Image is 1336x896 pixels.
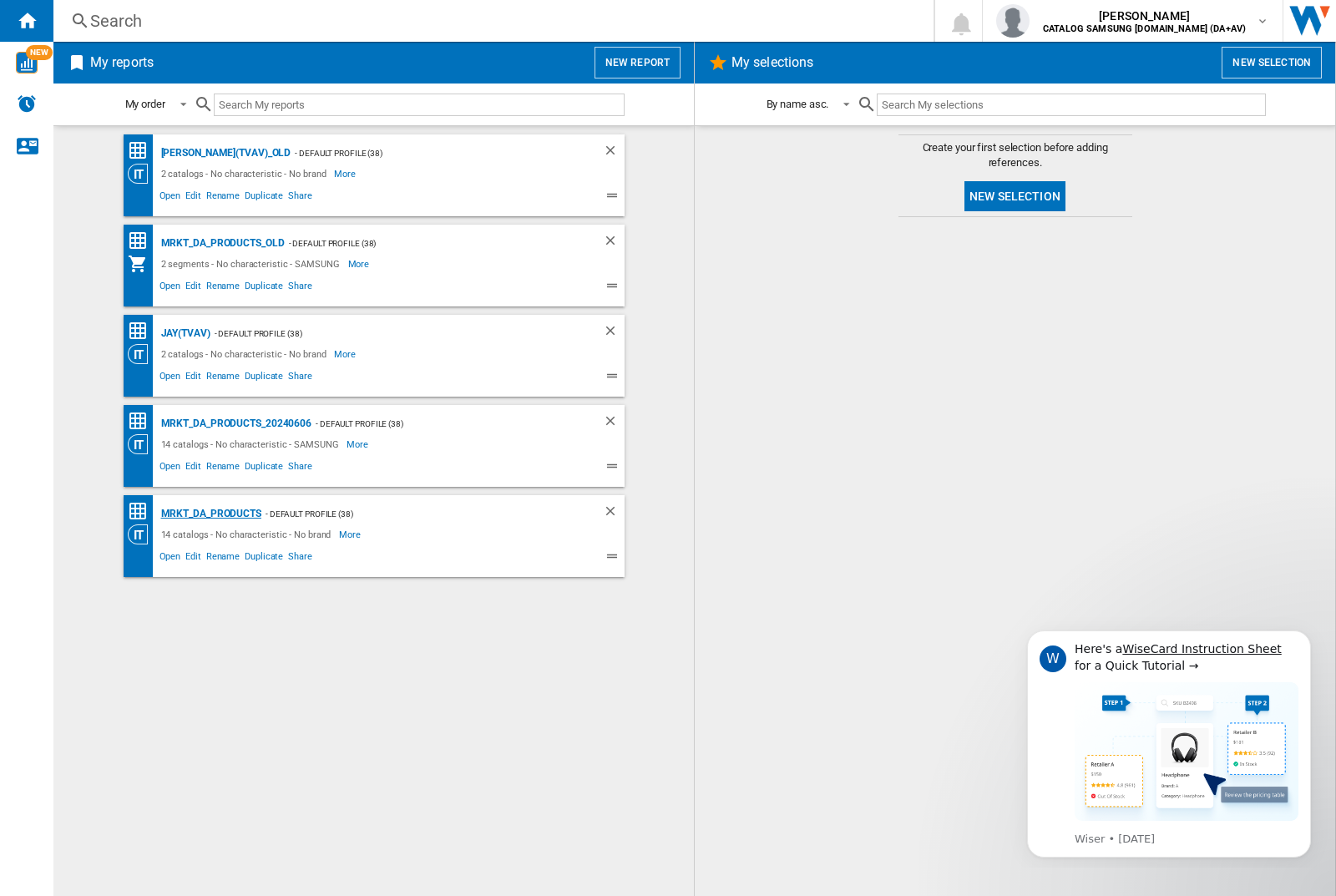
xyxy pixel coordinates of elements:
div: Delete [603,413,625,434]
button: New selection [964,181,1065,211]
div: Search [90,9,890,33]
span: Create your first selection before adding references. [898,140,1132,170]
div: MRKT_DA_PRODUCTS_20240606 [157,413,312,434]
div: JAY(TVAV) [157,323,210,344]
span: Edit [183,458,204,478]
div: Price Matrix [128,411,157,432]
input: Search My selections [877,94,1265,116]
div: - Default profile (38) [291,143,569,164]
span: Rename [204,368,242,388]
div: 14 catalogs - No characteristic - No brand [157,524,340,544]
div: 14 catalogs - No characteristic - SAMSUNG [157,434,347,454]
span: Duplicate [242,368,286,388]
div: 2 segments - No characteristic - SAMSUNG [157,254,348,274]
span: Edit [183,188,204,208]
div: Category View [128,164,157,184]
div: 2 catalogs - No characteristic - No brand [157,164,335,184]
span: More [347,434,371,454]
img: alerts-logo.svg [17,94,37,114]
div: Delete [603,233,625,254]
img: wise-card.svg [16,52,38,73]
div: - Default profile (38) [311,413,569,434]
div: Price Matrix [128,501,157,522]
span: Edit [183,549,204,569]
span: Open [157,458,184,478]
span: Open [157,188,184,208]
div: Category View [128,434,157,454]
span: Rename [204,458,242,478]
div: Category View [128,344,157,364]
div: Price Matrix [128,230,157,251]
span: Open [157,278,184,298]
h2: My reports [87,47,157,78]
span: Rename [204,549,242,569]
div: Delete [603,504,625,524]
span: Share [286,368,315,388]
div: 2 catalogs - No characteristic - No brand [157,344,335,364]
input: Search My reports [214,94,625,116]
span: Rename [204,188,242,208]
div: My Assortment [128,254,157,274]
h2: My selections [728,47,817,78]
div: My order [125,98,165,110]
span: More [334,344,358,364]
b: CATALOG SAMSUNG [DOMAIN_NAME] (DA+AV) [1043,23,1246,34]
span: NEW [26,45,53,60]
div: - Default profile (38) [210,323,569,344]
span: More [334,164,358,184]
span: Duplicate [242,549,286,569]
iframe: Intercom notifications message [1002,615,1336,868]
div: - Default profile (38) [261,504,569,524]
span: Duplicate [242,278,286,298]
div: Delete [603,143,625,164]
span: Share [286,458,315,478]
span: More [348,254,372,274]
div: By name asc. [767,98,829,110]
span: Edit [183,368,204,388]
span: Edit [183,278,204,298]
span: Open [157,368,184,388]
span: Share [286,549,315,569]
div: Price Matrix [128,140,157,161]
span: Duplicate [242,188,286,208]
span: [PERSON_NAME] [1043,8,1246,24]
span: Share [286,278,315,298]
div: - Default profile (38) [285,233,569,254]
div: MRKT_DA_PRODUCTS [157,504,261,524]
span: Rename [204,278,242,298]
button: New report [595,47,681,78]
span: Share [286,188,315,208]
div: MRKT_DA_PRODUCTS_OLD [157,233,285,254]
div: Price Matrix [128,321,157,342]
div: Category View [128,524,157,544]
img: profile.jpg [996,4,1030,38]
button: New selection [1222,47,1322,78]
span: Open [157,549,184,569]
span: Duplicate [242,458,286,478]
div: [PERSON_NAME](TVAV)_old [157,143,291,164]
div: Delete [603,323,625,344]
span: More [339,524,363,544]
